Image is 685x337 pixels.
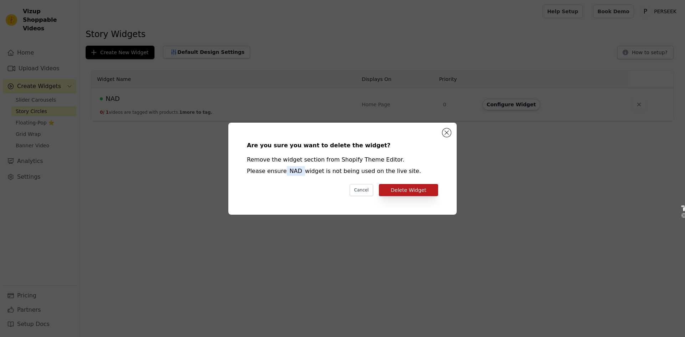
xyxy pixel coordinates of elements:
[247,155,438,164] div: Remove the widget section from Shopify Theme Editor.
[379,184,438,196] button: Delete Widget
[442,128,451,137] button: Close modal
[350,184,374,196] button: Cancel
[287,166,305,176] span: NAD
[247,167,438,175] div: Please ensure widget is not being used on the live site.
[247,141,438,150] div: Are you sure you want to delete the widget?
